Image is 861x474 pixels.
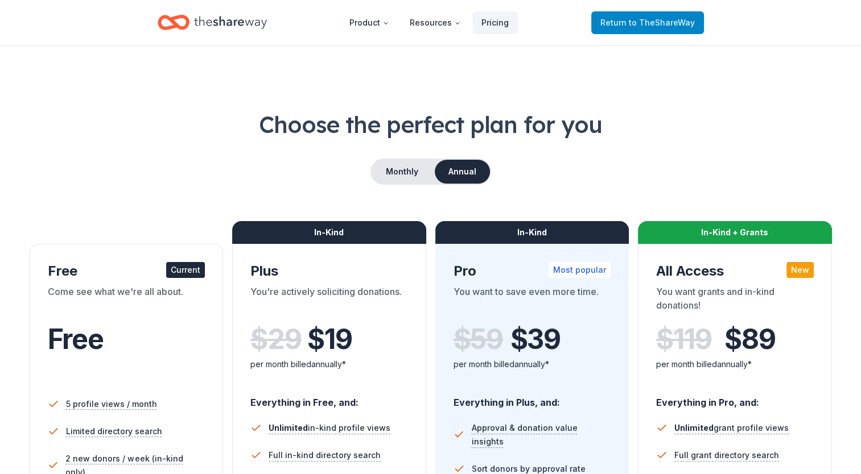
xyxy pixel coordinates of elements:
[454,285,611,317] div: You want to save even more time.
[471,421,611,448] span: Approval & donation value insights
[510,323,561,355] span: $ 39
[48,262,205,280] div: Free
[48,322,104,356] span: Free
[472,11,518,34] a: Pricing
[250,285,408,317] div: You're actively soliciting donations.
[250,262,408,280] div: Plus
[674,423,789,433] span: grant profile views
[307,323,352,355] span: $ 19
[269,448,381,462] span: Full in-kind directory search
[656,262,814,280] div: All Access
[232,221,426,244] div: In-Kind
[66,397,157,411] span: 5 profile views / month
[269,423,308,433] span: Unlimited
[269,423,390,433] span: in-kind profile views
[166,262,205,278] div: Current
[340,9,518,36] nav: Main
[66,425,162,438] span: Limited directory search
[401,11,470,34] button: Resources
[454,357,611,371] div: per month billed annually*
[656,386,814,410] div: Everything in Pro, and:
[27,109,834,140] h1: Choose the perfect plan for you
[250,386,408,410] div: Everything in Free, and:
[786,262,814,278] div: New
[629,18,695,27] span: to TheShareWay
[48,285,205,317] div: Come see what we're all about.
[674,448,779,462] span: Full grant directory search
[454,262,611,280] div: Pro
[674,423,714,433] span: Unlimited
[340,11,398,34] button: Product
[656,285,814,317] div: You want grants and in-kind donations!
[158,9,267,36] a: Home
[454,386,611,410] div: Everything in Plus, and:
[435,221,629,244] div: In-Kind
[724,323,775,355] span: $ 89
[656,357,814,371] div: per month billed annually*
[372,160,432,184] button: Monthly
[549,262,611,278] div: Most popular
[600,16,695,30] span: Return
[591,11,704,34] a: Returnto TheShareWay
[250,357,408,371] div: per month billed annually*
[638,221,832,244] div: In-Kind + Grants
[435,160,490,184] button: Annual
